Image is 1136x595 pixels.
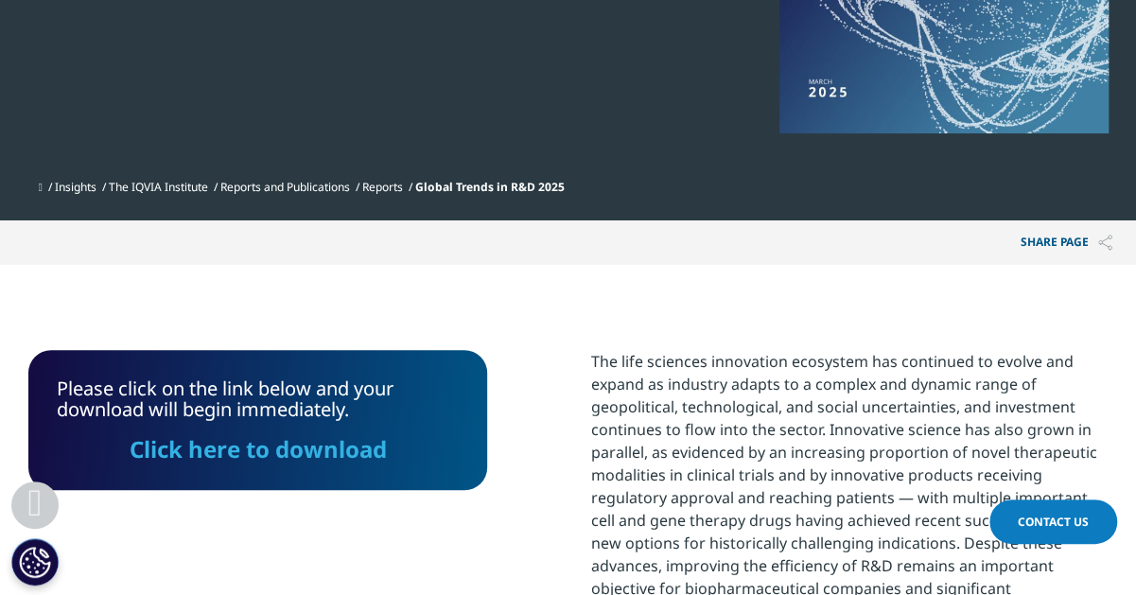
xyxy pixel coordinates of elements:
[1098,235,1112,251] img: Share PAGE
[1018,514,1089,530] span: Contact Us
[109,179,208,195] a: The IQVIA Institute
[57,378,459,462] div: Please click on the link below and your download will begin immediately.
[130,433,387,464] a: Click here to download
[415,179,565,195] span: Global Trends in R&D 2025
[1006,220,1127,265] p: Share PAGE
[989,499,1117,544] a: Contact Us
[220,179,350,195] a: Reports and Publications
[362,179,403,195] a: Reports
[1006,220,1127,265] button: Share PAGEShare PAGE
[55,179,96,195] a: Insights
[11,538,59,586] button: Cookie Settings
